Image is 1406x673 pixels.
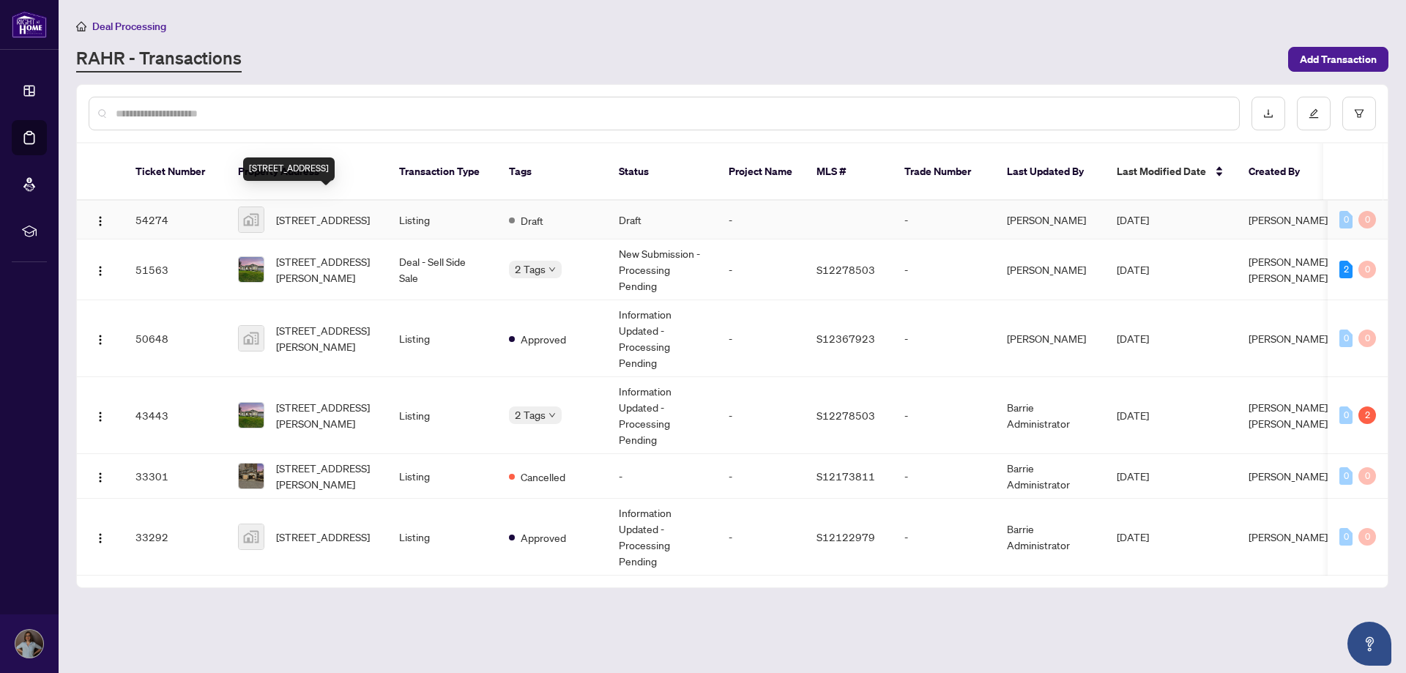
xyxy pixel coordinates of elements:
button: Open asap [1347,622,1391,666]
button: Logo [89,525,112,549]
td: [PERSON_NAME] [995,300,1105,377]
button: Logo [89,464,112,488]
span: S12173811 [817,469,875,483]
div: 0 [1358,261,1376,278]
td: Listing [387,499,497,576]
span: [PERSON_NAME] [1249,469,1328,483]
button: Add Transaction [1288,47,1388,72]
td: Information Updated - Processing Pending [607,499,717,576]
td: Listing [387,377,497,454]
td: - [717,377,805,454]
td: Barrie Administrator [995,454,1105,499]
img: Logo [94,334,106,346]
td: Listing [387,454,497,499]
span: [STREET_ADDRESS][PERSON_NAME] [276,460,376,492]
span: download [1263,108,1273,119]
span: filter [1354,108,1364,119]
div: 0 [1339,528,1353,546]
span: [DATE] [1117,409,1149,422]
td: - [717,499,805,576]
td: 43443 [124,377,226,454]
div: 0 [1339,330,1353,347]
div: [STREET_ADDRESS] [243,157,335,181]
img: thumbnail-img [239,464,264,488]
button: Logo [89,258,112,281]
span: S12278503 [817,263,875,276]
span: Last Modified Date [1117,163,1206,179]
th: Property Address [226,144,387,201]
span: 2 Tags [515,406,546,423]
th: Status [607,144,717,201]
td: Listing [387,300,497,377]
button: Logo [89,327,112,350]
button: Logo [89,208,112,231]
td: - [607,454,717,499]
span: [STREET_ADDRESS][PERSON_NAME] [276,322,376,354]
span: Add Transaction [1300,48,1377,71]
span: [PERSON_NAME] [PERSON_NAME] [1249,401,1328,430]
td: 50648 [124,300,226,377]
th: Project Name [717,144,805,201]
img: thumbnail-img [239,207,264,232]
th: Tags [497,144,607,201]
div: 0 [1358,330,1376,347]
span: down [548,266,556,273]
img: Logo [94,532,106,544]
img: thumbnail-img [239,326,264,351]
div: 0 [1339,406,1353,424]
div: 0 [1358,211,1376,228]
div: 2 [1339,261,1353,278]
span: [PERSON_NAME] [1249,332,1328,345]
td: - [717,239,805,300]
div: 0 [1339,467,1353,485]
img: Logo [94,411,106,423]
span: [DATE] [1117,469,1149,483]
div: 0 [1339,211,1353,228]
span: S12367923 [817,332,875,345]
td: 54274 [124,201,226,239]
img: thumbnail-img [239,403,264,428]
div: 0 [1358,528,1376,546]
button: Logo [89,404,112,427]
span: edit [1309,108,1319,119]
span: [DATE] [1117,530,1149,543]
span: Approved [521,331,566,347]
th: Last Modified Date [1105,144,1237,201]
span: [STREET_ADDRESS] [276,529,370,545]
td: - [893,454,995,499]
th: Ticket Number [124,144,226,201]
td: - [893,239,995,300]
td: 51563 [124,239,226,300]
td: - [893,499,995,576]
div: 0 [1358,467,1376,485]
td: 33301 [124,454,226,499]
td: Listing [387,201,497,239]
span: [STREET_ADDRESS][PERSON_NAME] [276,399,376,431]
button: edit [1297,97,1331,130]
th: MLS # [805,144,893,201]
span: 2 Tags [515,261,546,278]
span: Approved [521,529,566,546]
td: [PERSON_NAME] [995,201,1105,239]
td: - [893,300,995,377]
td: - [893,377,995,454]
span: [PERSON_NAME] [1249,530,1328,543]
button: download [1251,97,1285,130]
td: - [893,201,995,239]
th: Created By [1237,144,1325,201]
img: thumbnail-img [239,257,264,282]
th: Trade Number [893,144,995,201]
td: Deal - Sell Side Sale [387,239,497,300]
td: - [717,300,805,377]
span: [PERSON_NAME] [1249,213,1328,226]
span: [STREET_ADDRESS][PERSON_NAME] [276,253,376,286]
button: filter [1342,97,1376,130]
td: - [717,454,805,499]
span: [STREET_ADDRESS] [276,212,370,228]
span: Cancelled [521,469,565,485]
td: [PERSON_NAME] [995,239,1105,300]
td: Draft [607,201,717,239]
div: 2 [1358,406,1376,424]
th: Transaction Type [387,144,497,201]
span: Draft [521,212,543,228]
